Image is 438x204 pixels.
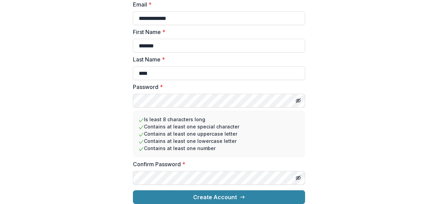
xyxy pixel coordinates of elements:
[138,123,300,130] li: Contains at least one special character
[133,160,301,168] label: Confirm Password
[133,28,301,36] label: First Name
[133,55,301,64] label: Last Name
[138,116,300,123] li: Is least 8 characters long
[138,145,300,152] li: Contains at least one number
[133,190,305,204] button: Create Account
[293,172,304,183] button: Toggle password visibility
[133,83,301,91] label: Password
[138,130,300,137] li: Contains at least one uppercase letter
[293,95,304,106] button: Toggle password visibility
[133,0,301,9] label: Email
[138,137,300,145] li: Contains at least one lowercase letter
